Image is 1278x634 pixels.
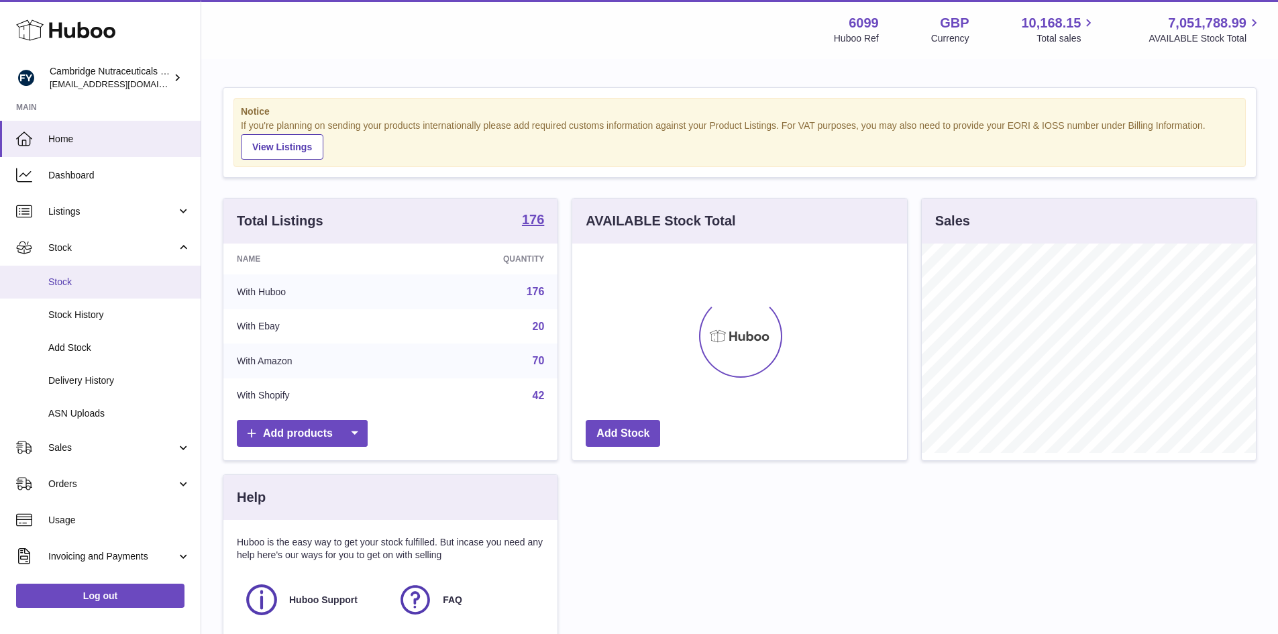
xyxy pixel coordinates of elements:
strong: GBP [940,14,969,32]
span: [EMAIL_ADDRESS][DOMAIN_NAME] [50,78,197,89]
a: 176 [527,286,545,297]
span: Stock [48,242,176,254]
strong: 176 [522,213,544,226]
span: Invoicing and Payments [48,550,176,563]
span: Stock History [48,309,191,321]
a: Huboo Support [244,582,384,618]
span: ASN Uploads [48,407,191,420]
a: Log out [16,584,184,608]
a: FAQ [397,582,537,618]
th: Name [223,244,407,274]
div: Huboo Ref [834,32,879,45]
span: AVAILABLE Stock Total [1149,32,1262,45]
h3: Help [237,488,266,507]
td: With Shopify [223,378,407,413]
span: Sales [48,441,176,454]
span: Stock [48,276,191,288]
strong: Notice [241,105,1238,118]
span: Total sales [1036,32,1096,45]
div: If you're planning on sending your products internationally please add required customs informati... [241,119,1238,160]
span: Listings [48,205,176,218]
h3: Total Listings [237,212,323,230]
a: 7,051,788.99 AVAILABLE Stock Total [1149,14,1262,45]
strong: 6099 [849,14,879,32]
a: Add Stock [586,420,660,447]
span: Dashboard [48,169,191,182]
h3: Sales [935,212,970,230]
span: Huboo Support [289,594,358,606]
a: 20 [533,321,545,332]
a: 10,168.15 Total sales [1021,14,1096,45]
span: FAQ [443,594,462,606]
td: With Ebay [223,309,407,344]
a: Add products [237,420,368,447]
th: Quantity [407,244,558,274]
td: With Huboo [223,274,407,309]
span: Add Stock [48,341,191,354]
span: 7,051,788.99 [1168,14,1246,32]
h3: AVAILABLE Stock Total [586,212,735,230]
p: Huboo is the easy way to get your stock fulfilled. But incase you need any help here's our ways f... [237,536,544,562]
span: Orders [48,478,176,490]
td: With Amazon [223,344,407,378]
a: 176 [522,213,544,229]
span: 10,168.15 [1021,14,1081,32]
div: Cambridge Nutraceuticals Ltd [50,65,170,91]
a: View Listings [241,134,323,160]
a: 42 [533,390,545,401]
span: Usage [48,514,191,527]
div: Currency [931,32,969,45]
span: Home [48,133,191,146]
a: 70 [533,355,545,366]
span: Delivery History [48,374,191,387]
img: huboo@camnutra.com [16,68,36,88]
